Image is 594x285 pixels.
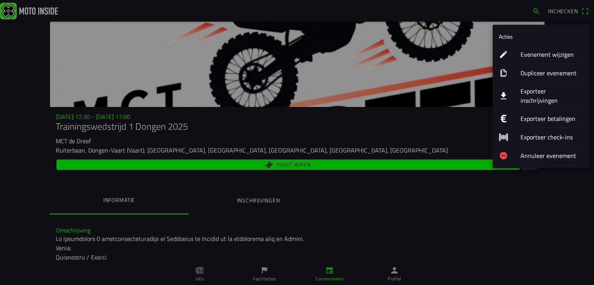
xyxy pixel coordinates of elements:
[521,114,583,123] ion-label: Exporteer betalingen
[499,32,513,41] ion-label: Acties
[499,91,508,100] ion-icon: download
[499,114,508,123] ion-icon: logo euro
[499,50,508,59] ion-icon: create
[499,68,508,78] ion-icon: copy
[499,151,508,160] ion-icon: remove circle
[521,132,583,142] ion-label: Exporteer check-ins
[521,50,583,59] ion-label: Evenement wijzigen
[521,151,583,160] ion-label: Annuleer evenement
[521,87,583,105] ion-label: Exporteer inschrijvingen
[499,132,508,142] ion-icon: barcode
[521,68,583,78] ion-label: Dupliceer evenement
